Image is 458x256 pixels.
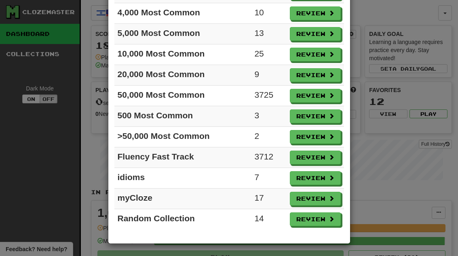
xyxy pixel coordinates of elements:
[114,44,251,65] td: 10,000 Most Common
[114,189,251,209] td: myCloze
[251,3,286,24] td: 10
[114,86,251,106] td: 50,000 Most Common
[251,147,286,168] td: 3712
[290,171,341,185] button: Review
[251,86,286,106] td: 3725
[290,89,341,103] button: Review
[251,209,286,230] td: 14
[290,151,341,164] button: Review
[290,109,341,123] button: Review
[114,106,251,127] td: 500 Most Common
[290,130,341,144] button: Review
[251,44,286,65] td: 25
[290,6,341,20] button: Review
[114,209,251,230] td: Random Collection
[114,168,251,189] td: idioms
[114,24,251,44] td: 5,000 Most Common
[114,127,251,147] td: >50,000 Most Common
[251,127,286,147] td: 2
[114,65,251,86] td: 20,000 Most Common
[251,168,286,189] td: 7
[251,189,286,209] td: 17
[251,106,286,127] td: 3
[290,192,341,206] button: Review
[290,68,341,82] button: Review
[251,24,286,44] td: 13
[114,147,251,168] td: Fluency Fast Track
[290,48,341,61] button: Review
[290,27,341,41] button: Review
[114,3,251,24] td: 4,000 Most Common
[290,212,341,226] button: Review
[251,65,286,86] td: 9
